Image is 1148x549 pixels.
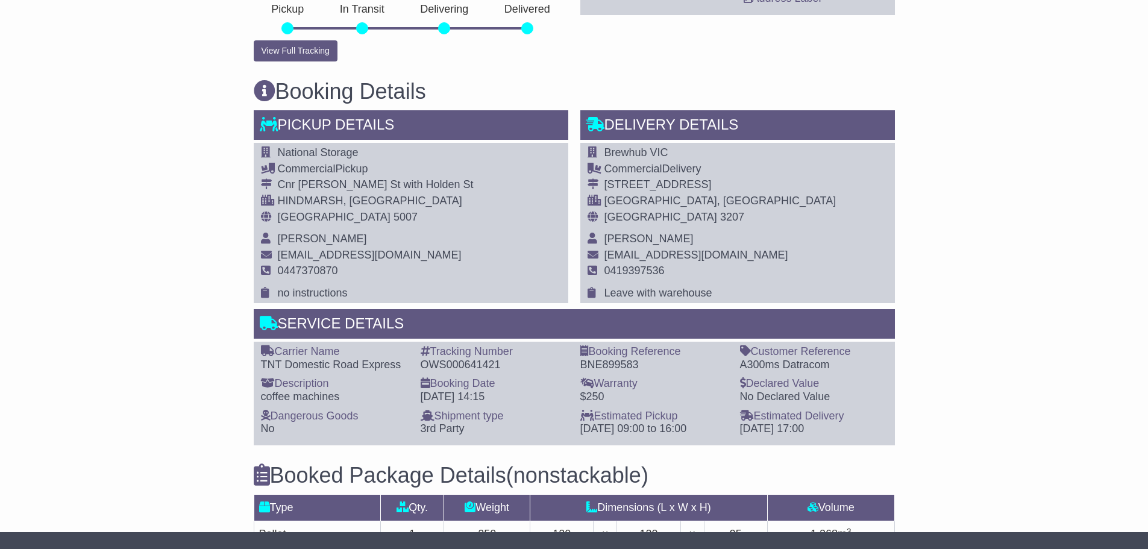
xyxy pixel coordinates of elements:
p: In Transit [322,3,403,16]
div: Booking Reference [580,345,728,359]
span: Brewhub VIC [604,146,668,158]
div: Carrier Name [261,345,409,359]
span: [EMAIL_ADDRESS][DOMAIN_NAME] [278,249,462,261]
div: coffee machines [261,391,409,404]
h3: Booking Details [254,80,895,104]
div: Customer Reference [740,345,888,359]
div: No Declared Value [740,391,888,404]
div: Dangerous Goods [261,410,409,423]
div: Description [261,377,409,391]
span: 0447370870 [278,265,338,277]
div: Estimated Pickup [580,410,728,423]
div: Delivery Details [580,110,895,143]
span: no instructions [278,287,348,299]
td: Volume [767,495,894,521]
sup: 3 [847,527,852,536]
div: Booking Date [421,377,568,391]
span: Commercial [604,163,662,175]
td: 120 [530,521,594,548]
td: 250 [444,521,530,548]
div: BNE899583 [580,359,728,372]
td: m [767,521,894,548]
div: [DATE] 17:00 [740,422,888,436]
td: 120 [617,521,680,548]
td: x [594,521,617,548]
span: 3rd Party [421,422,465,434]
p: Delivering [403,3,487,16]
p: Pickup [254,3,322,16]
div: OWS000641421 [421,359,568,372]
span: [PERSON_NAME] [604,233,694,245]
span: No [261,422,275,434]
td: Weight [444,495,530,521]
span: Commercial [278,163,336,175]
span: National Storage [278,146,359,158]
div: Warranty [580,377,728,391]
span: (nonstackable) [506,463,648,488]
h3: Booked Package Details [254,463,895,488]
div: Declared Value [740,377,888,391]
div: Pickup Details [254,110,568,143]
td: Pallet [254,521,380,548]
div: HINDMARSH, [GEOGRAPHIC_DATA] [278,195,474,208]
div: A300ms Datracom [740,359,888,372]
td: Dimensions (L x W x H) [530,495,768,521]
div: Pickup [278,163,474,176]
td: 1 [380,521,444,548]
span: [GEOGRAPHIC_DATA] [278,211,391,223]
span: [GEOGRAPHIC_DATA] [604,211,717,223]
div: [STREET_ADDRESS] [604,178,836,192]
div: Delivery [604,163,836,176]
span: [EMAIL_ADDRESS][DOMAIN_NAME] [604,249,788,261]
td: Qty. [380,495,444,521]
div: Service Details [254,309,895,342]
button: View Full Tracking [254,40,337,61]
div: Estimated Delivery [740,410,888,423]
div: $250 [580,391,728,404]
span: 5007 [394,211,418,223]
span: Leave with warehouse [604,287,712,299]
span: 3207 [720,211,744,223]
span: 1.368 [811,528,838,540]
td: Type [254,495,380,521]
div: TNT Domestic Road Express [261,359,409,372]
div: Cnr [PERSON_NAME] St with Holden St [278,178,474,192]
span: [PERSON_NAME] [278,233,367,245]
div: [GEOGRAPHIC_DATA], [GEOGRAPHIC_DATA] [604,195,836,208]
div: Shipment type [421,410,568,423]
span: 0419397536 [604,265,665,277]
td: 95 [704,521,767,548]
div: [DATE] 14:15 [421,391,568,404]
p: Delivered [486,3,568,16]
td: x [680,521,704,548]
div: [DATE] 09:00 to 16:00 [580,422,728,436]
div: Tracking Number [421,345,568,359]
